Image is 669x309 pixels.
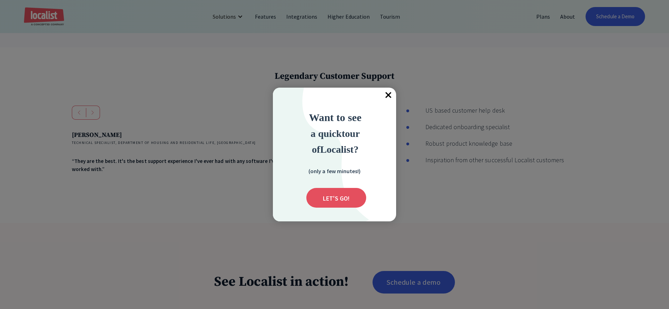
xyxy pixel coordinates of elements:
[308,168,361,175] strong: (only a few minutes!)
[289,109,381,157] div: Want to see a quick tour of Localist?
[311,128,342,139] span: a quick
[381,88,396,103] span: ×
[306,188,366,208] div: Submit
[342,128,350,139] strong: to
[320,144,358,155] strong: Localist?
[309,112,362,123] strong: Want to see
[381,88,396,103] div: Close popup
[299,166,370,175] div: (only a few minutes!)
